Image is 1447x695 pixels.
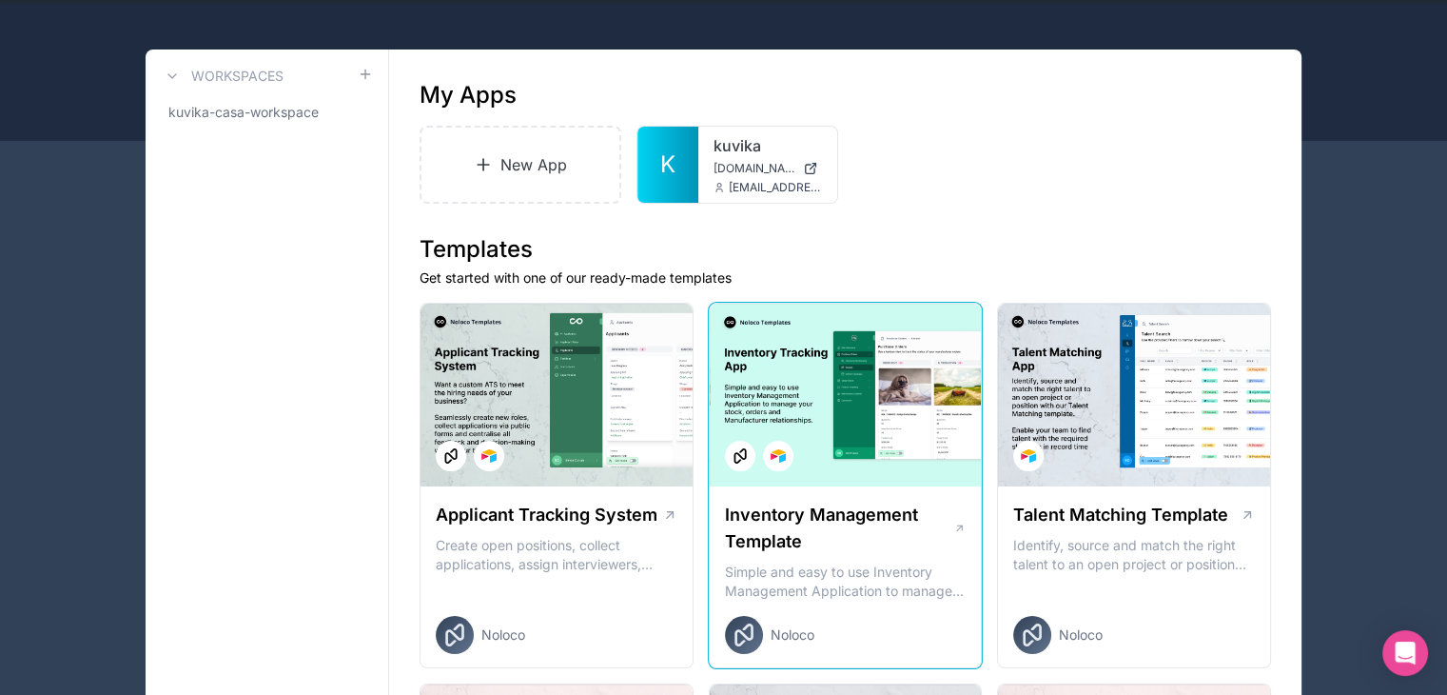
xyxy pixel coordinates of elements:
h1: Applicant Tracking System [436,502,657,528]
p: Create open positions, collect applications, assign interviewers, centralise candidate feedback a... [436,536,677,574]
h1: My Apps [420,80,517,110]
a: Workspaces [161,65,284,88]
a: kuvika [714,134,822,157]
a: K [637,127,698,203]
span: K [660,149,675,180]
div: Open Intercom Messenger [1382,630,1428,676]
a: New App [420,126,621,204]
span: [DOMAIN_NAME] [714,161,795,176]
img: Airtable Logo [1021,448,1036,464]
span: Noloco [1059,625,1103,645]
span: kuvika-casa-workspace [168,103,319,122]
p: Get started with one of our ready-made templates [420,268,1271,288]
a: kuvika-casa-workspace [161,95,373,129]
h1: Inventory Management Template [725,502,953,555]
h3: Workspaces [191,67,284,86]
a: [DOMAIN_NAME] [714,161,822,176]
span: [EMAIL_ADDRESS][DOMAIN_NAME] [729,180,822,195]
p: Identify, source and match the right talent to an open project or position with our Talent Matchi... [1013,536,1255,574]
img: Airtable Logo [771,448,786,464]
span: Noloco [481,625,525,645]
img: Airtable Logo [481,448,497,464]
p: Simple and easy to use Inventory Management Application to manage your stock, orders and Manufact... [725,563,967,601]
h1: Talent Matching Template [1013,502,1228,528]
span: Noloco [771,625,814,645]
h1: Templates [420,234,1271,265]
